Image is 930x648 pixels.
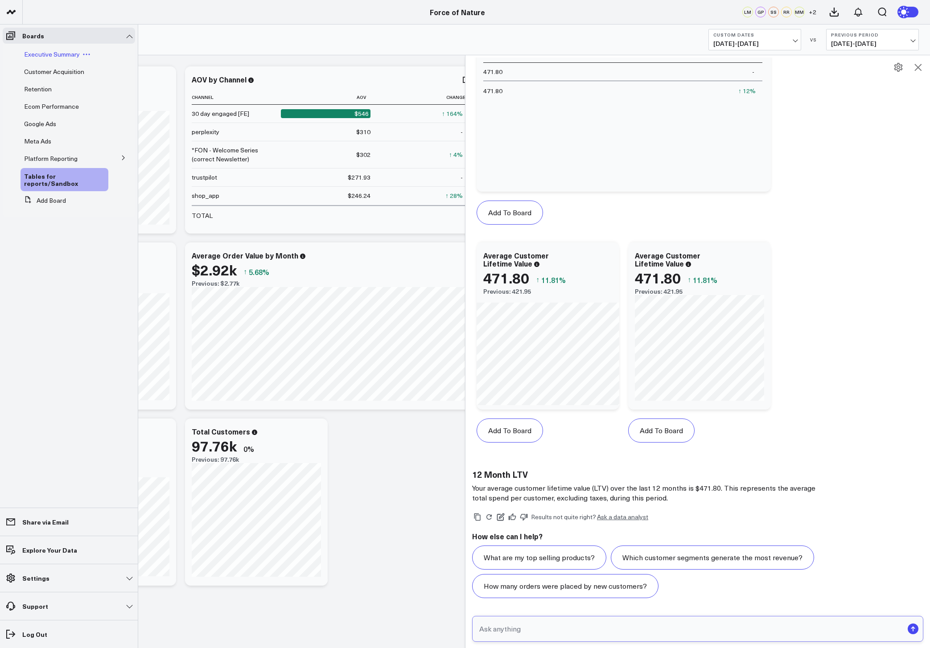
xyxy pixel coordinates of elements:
span: [DATE] - [DATE] [831,40,914,47]
div: ↑ 12% [738,86,756,95]
div: shop_app [192,191,219,200]
div: 471.80 [635,270,681,286]
a: Force of Nature [430,7,485,17]
div: MM [794,7,805,17]
button: Add To Board [477,418,543,443]
span: + 2 [809,9,816,15]
button: +2 [807,7,818,17]
div: 0% [243,444,254,454]
div: SS [768,7,779,17]
p: Log Out [22,631,47,638]
p: Settings [22,574,49,582]
div: TOTAL [192,211,213,220]
a: Meta Ads [24,138,51,145]
a: Log Out [3,626,135,642]
span: 5.68% [249,267,269,277]
b: Custom Dates [713,32,796,37]
p: Your average customer lifetime value (LTV) over the last 12 months is $471.80. This represents th... [472,483,829,503]
button: Add Board [21,193,66,209]
a: Customer Acquisition [24,68,84,75]
div: 471.80 [483,67,502,76]
button: Copy [472,512,483,522]
th: Change [379,90,471,105]
button: Custom Dates[DATE]-[DATE] [708,29,801,50]
div: trustpilot [192,173,217,182]
div: 471.80 [483,270,529,286]
div: Average Order Value by Month [192,250,298,260]
span: ↑ [687,274,691,286]
a: Ecom Performance [24,103,79,110]
div: - [752,67,754,76]
div: - [461,173,463,182]
div: $271.93 [348,173,370,182]
button: What are my top selling products? [472,545,606,570]
a: Google Ads [24,120,56,127]
div: ↑ 28% [445,191,463,200]
span: Ecom Performance [24,102,79,111]
div: $302 [356,150,370,159]
span: Platform Reporting [24,154,78,163]
div: LM [742,7,753,17]
button: How many orders were placed by new customers? [472,574,658,598]
span: Retention [24,85,52,93]
button: Add To Board [477,201,543,225]
span: 11.81% [693,275,717,285]
div: $310 [356,127,370,136]
div: VS [806,37,822,42]
p: Boards [22,32,44,39]
div: 471.80 [483,86,502,95]
span: Tables for reports/Sandbox [24,172,78,188]
a: Ask a data analyst [597,514,648,520]
div: perplexity [192,127,219,136]
div: ↑ 4% [449,150,463,159]
div: $546 [281,109,370,118]
div: RR [781,7,792,17]
div: Total Customers [192,427,250,436]
a: Executive Summary [24,51,80,58]
div: ↑ 164% [442,109,463,118]
a: Retention [24,86,52,93]
div: Previous: 421.95 [635,288,764,295]
div: 30 day engaged [FE] [192,109,249,118]
a: Tables for reports/Sandbox [24,172,97,187]
div: Previous: 421.95 [483,288,613,295]
div: Previous: $2.77k [192,280,473,287]
div: Average Customer Lifetime Value [483,250,549,268]
span: [DATE] - [DATE] [713,40,796,47]
th: Channel [192,90,281,105]
span: Meta Ads [24,137,51,145]
div: AOV by Channel [192,74,247,84]
button: Add To Board [628,418,695,443]
div: $246.24 [348,191,370,200]
span: Google Ads [24,119,56,128]
div: 97.76k [192,438,237,454]
span: ↑ [536,274,539,286]
h2: How else can I help? [472,531,923,541]
th: Aov [281,90,379,105]
span: ↑ [243,266,247,278]
span: 11.81% [541,275,566,285]
span: Customer Acquisition [24,67,84,76]
p: Support [22,603,48,610]
div: GP [755,7,766,17]
div: - [461,127,463,136]
div: Previous: 97.76k [192,456,321,463]
p: Explore Your Data [22,546,77,554]
span: Results not quite right? [531,513,596,521]
input: Ask anything [477,621,903,637]
div: *FON - Welcome Series (correct Newsletter) [192,146,273,164]
span: Executive Summary [24,50,80,58]
button: Which customer segments generate the most revenue? [611,545,814,570]
h3: 12 Month LTV [472,469,829,479]
div: $2.92k [192,262,237,278]
div: Average Customer Lifetime Value [635,250,700,268]
button: Previous Period[DATE]-[DATE] [826,29,919,50]
b: Previous Period [831,32,914,37]
p: Share via Email [22,518,69,525]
